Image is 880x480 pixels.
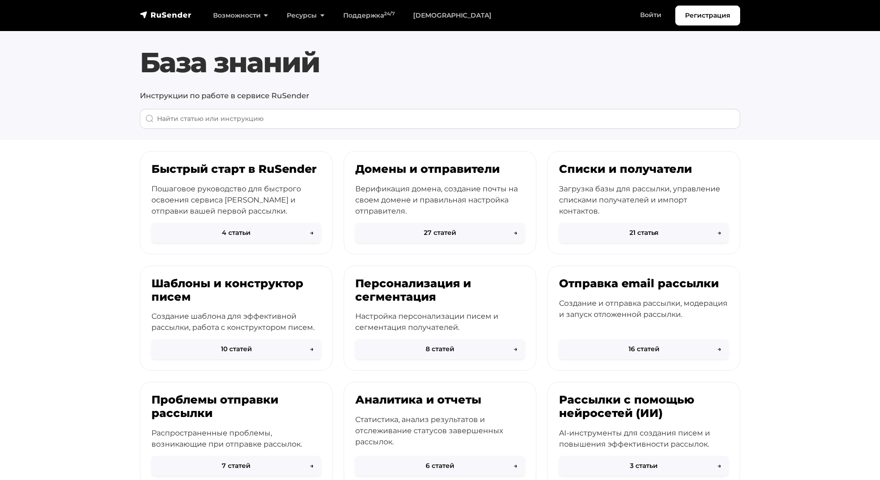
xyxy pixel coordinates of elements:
[151,339,321,359] button: 10 статей→
[559,277,729,291] h3: Отправка email рассылки
[355,163,525,176] h3: Домены и отправители
[310,344,314,354] span: →
[559,223,729,243] button: 21 статья→
[151,183,321,217] p: Пошаговое руководство для быстрого освоения сервиса [PERSON_NAME] и отправки вашей первой рассылки.
[151,393,321,420] h3: Проблемы отправки рассылки
[145,114,154,123] img: Поиск
[344,265,536,371] a: Персонализация и сегментация Настройка персонализации писем и сегментация получателей. 8 статей→
[277,6,333,25] a: Ресурсы
[355,277,525,304] h3: Персонализация и сегментация
[140,46,740,79] h1: База знаний
[547,151,740,254] a: Списки и получатели Загрузка базы для рассылки, управление списками получателей и импорт контакто...
[717,461,721,471] span: →
[334,6,404,25] a: Поддержка24/7
[151,456,321,476] button: 7 статей→
[151,163,321,176] h3: Быстрый старт в RuSender
[140,90,740,101] p: Инструкции по работе в сервисе RuSender
[631,6,671,25] a: Войти
[151,311,321,333] p: Создание шаблона для эффективной рассылки, работа с конструктором писем.
[404,6,501,25] a: [DEMOGRAPHIC_DATA]
[140,151,333,254] a: Быстрый старт в RuSender Пошаговое руководство для быстрого освоения сервиса [PERSON_NAME] и отпр...
[355,456,525,476] button: 6 статей→
[547,265,740,371] a: Отправка email рассылки Создание и отправка рассылки, модерация и запуск отложенной рассылки. 16 ...
[140,265,333,371] a: Шаблоны и конструктор писем Создание шаблона для эффективной рассылки, работа с конструктором пис...
[204,6,277,25] a: Возможности
[559,456,729,476] button: 3 статьи→
[675,6,740,25] a: Регистрация
[514,461,517,471] span: →
[559,428,729,450] p: AI-инструменты для создания писем и повышения эффективности рассылок.
[559,298,729,320] p: Создание и отправка рассылки, модерация и запуск отложенной рассылки.
[355,223,525,243] button: 27 статей→
[559,393,729,420] h3: Рассылки с помощью нейросетей (ИИ)
[717,344,721,354] span: →
[514,344,517,354] span: →
[140,109,740,129] input: When autocomplete results are available use up and down arrows to review and enter to go to the d...
[559,339,729,359] button: 16 статей→
[310,228,314,238] span: →
[384,11,395,17] sup: 24/7
[514,228,517,238] span: →
[151,428,321,450] p: Распространенные проблемы, возникающие при отправке рассылок.
[355,339,525,359] button: 8 статей→
[355,311,525,333] p: Настройка персонализации писем и сегментация получателей.
[151,223,321,243] button: 4 статьи→
[717,228,721,238] span: →
[140,10,192,19] img: RuSender
[559,163,729,176] h3: Списки и получатели
[151,277,321,304] h3: Шаблоны и конструктор писем
[355,183,525,217] p: Верификация домена, создание почты на своем домене и правильная настройка отправителя.
[355,393,525,407] h3: Аналитика и отчеты
[310,461,314,471] span: →
[559,183,729,217] p: Загрузка базы для рассылки, управление списками получателей и импорт контактов.
[344,151,536,254] a: Домены и отправители Верификация домена, создание почты на своем домене и правильная настройка от...
[355,414,525,448] p: Статистика, анализ результатов и отслеживание статусов завершенных рассылок.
